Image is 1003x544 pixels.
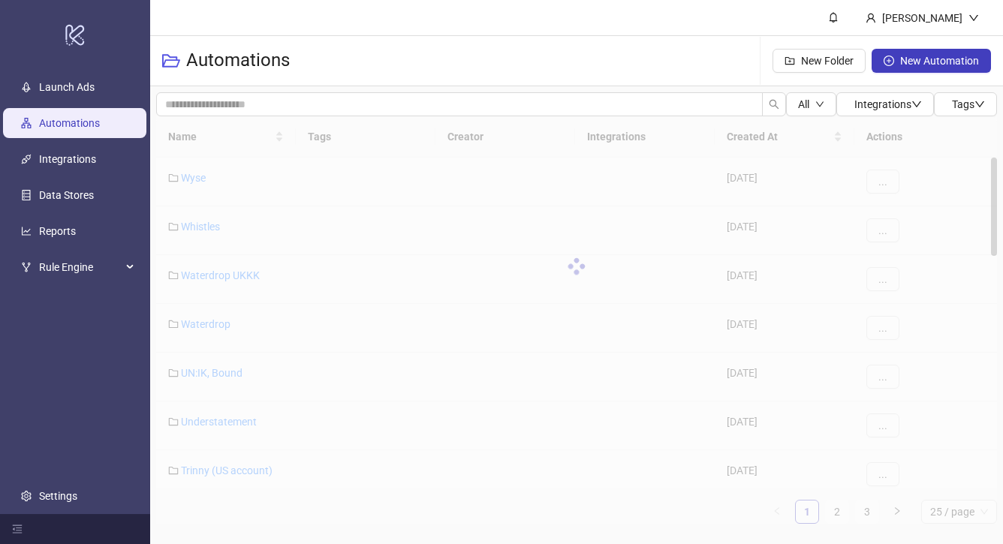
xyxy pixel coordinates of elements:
span: bell [828,12,839,23]
button: Integrationsdown [836,92,934,116]
span: user [866,13,876,23]
a: Automations [39,117,100,129]
span: down [974,99,985,110]
span: fork [21,262,32,272]
button: Tagsdown [934,92,997,116]
button: Alldown [786,92,836,116]
span: All [798,98,809,110]
button: New Folder [773,49,866,73]
a: Reports [39,225,76,237]
h3: Automations [186,49,290,73]
button: New Automation [872,49,991,73]
div: [PERSON_NAME] [876,10,968,26]
span: down [911,99,922,110]
span: Tags [952,98,985,110]
span: search [769,99,779,110]
a: Settings [39,490,77,502]
span: New Folder [801,55,854,67]
a: Launch Ads [39,81,95,93]
span: menu-fold [12,524,23,534]
span: down [968,13,979,23]
span: New Automation [900,55,979,67]
span: folder-open [162,52,180,70]
a: Integrations [39,153,96,165]
span: Integrations [854,98,922,110]
span: Rule Engine [39,252,122,282]
a: Data Stores [39,189,94,201]
span: folder-add [785,56,795,66]
span: plus-circle [884,56,894,66]
span: down [815,100,824,109]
